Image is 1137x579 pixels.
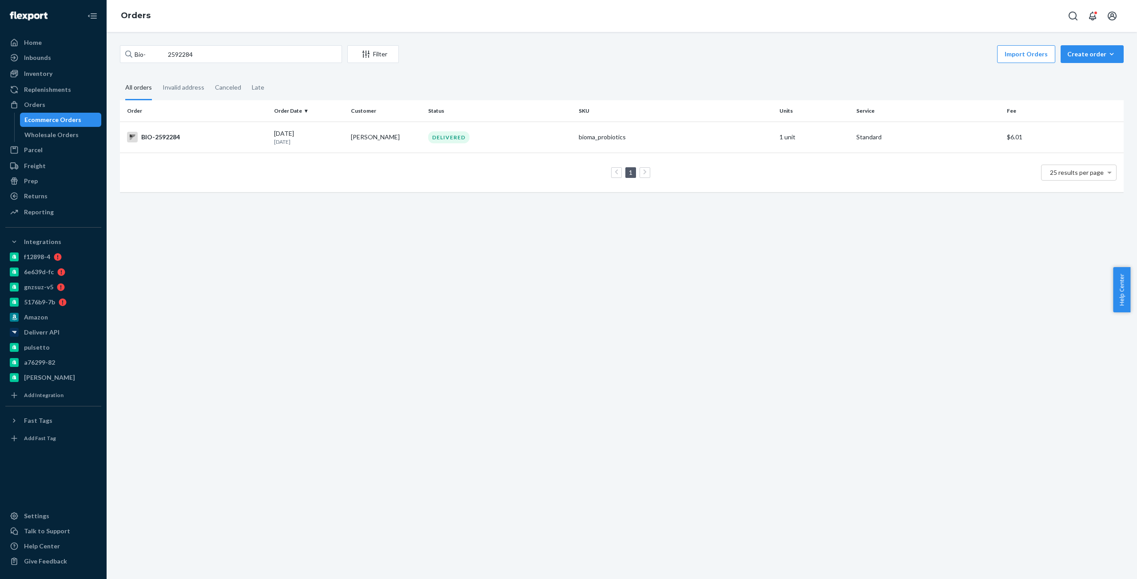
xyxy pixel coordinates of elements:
[853,100,1003,122] th: Service
[24,527,70,536] div: Talk to Support
[24,100,45,109] div: Orders
[24,512,49,520] div: Settings
[215,76,241,99] div: Canceled
[575,100,776,122] th: SKU
[24,328,60,337] div: Deliverr API
[5,295,101,309] a: 5176b9-7b
[24,161,46,170] div: Freight
[5,174,101,188] a: Prep
[163,76,204,99] div: Invalid address
[579,133,772,142] div: bioma_probiotics
[83,7,101,25] button: Close Navigation
[5,431,101,445] a: Add Fast Tag
[5,250,101,264] a: f12898-4
[1103,7,1121,25] button: Open account menu
[5,98,101,112] a: Orders
[121,11,151,20] a: Orders
[24,268,54,276] div: 6e639d-fc
[24,434,56,442] div: Add Fast Tag
[5,189,101,203] a: Returns
[114,3,158,29] ol: breadcrumbs
[252,76,264,99] div: Late
[347,122,424,153] td: [PERSON_NAME]
[5,554,101,568] button: Give Feedback
[24,252,50,261] div: f12898-4
[274,138,344,146] p: [DATE]
[24,146,43,154] div: Parcel
[274,129,344,146] div: [DATE]
[627,169,634,176] a: Page 1 is your current page
[5,509,101,523] a: Settings
[127,132,267,142] div: BIO-2592284
[5,280,101,294] a: gnzsuz-v5
[20,113,102,127] a: Ecommerce Orders
[5,159,101,173] a: Freight
[5,370,101,385] a: [PERSON_NAME]
[125,76,152,100] div: All orders
[5,355,101,370] a: a76299-82
[24,416,52,425] div: Fast Tags
[348,50,398,59] div: Filter
[776,122,853,153] td: 1 unit
[24,373,75,382] div: [PERSON_NAME]
[5,67,101,81] a: Inventory
[351,107,421,114] div: Customer
[24,38,42,47] div: Home
[24,298,55,307] div: 5176b9-7b
[24,313,48,322] div: Amazon
[24,237,61,246] div: Integrations
[24,283,53,291] div: gnzsuz-v5
[425,100,575,122] th: Status
[20,128,102,142] a: Wholesale Orders
[5,539,101,553] a: Help Center
[24,343,50,352] div: pulsetto
[5,388,101,402] a: Add Integration
[5,325,101,339] a: Deliverr API
[24,208,54,217] div: Reporting
[5,205,101,219] a: Reporting
[5,51,101,65] a: Inbounds
[24,130,79,139] div: Wholesale Orders
[1113,267,1130,312] button: Help Center
[24,391,64,399] div: Add Integration
[24,358,55,367] div: a76299-82
[24,53,51,62] div: Inbounds
[1050,169,1104,176] span: 25 results per page
[1061,45,1124,63] button: Create order
[5,35,101,50] a: Home
[1064,7,1082,25] button: Open Search Box
[1003,100,1124,122] th: Fee
[24,69,52,78] div: Inventory
[5,265,101,279] a: 6e639d-fc
[5,235,101,249] button: Integrations
[120,45,342,63] input: Search orders
[120,100,270,122] th: Order
[10,12,48,20] img: Flexport logo
[1003,122,1124,153] td: $6.01
[1067,50,1117,59] div: Create order
[24,85,71,94] div: Replenishments
[24,192,48,201] div: Returns
[24,557,67,566] div: Give Feedback
[5,143,101,157] a: Parcel
[5,310,101,324] a: Amazon
[776,100,853,122] th: Units
[270,100,347,122] th: Order Date
[24,542,60,551] div: Help Center
[24,115,81,124] div: Ecommerce Orders
[428,131,469,143] div: DELIVERED
[5,83,101,97] a: Replenishments
[5,340,101,354] a: pulsetto
[5,524,101,538] a: Talk to Support
[24,177,38,185] div: Prep
[997,45,1055,63] button: Import Orders
[347,45,399,63] button: Filter
[1084,7,1101,25] button: Open notifications
[856,133,1000,142] p: Standard
[5,414,101,428] button: Fast Tags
